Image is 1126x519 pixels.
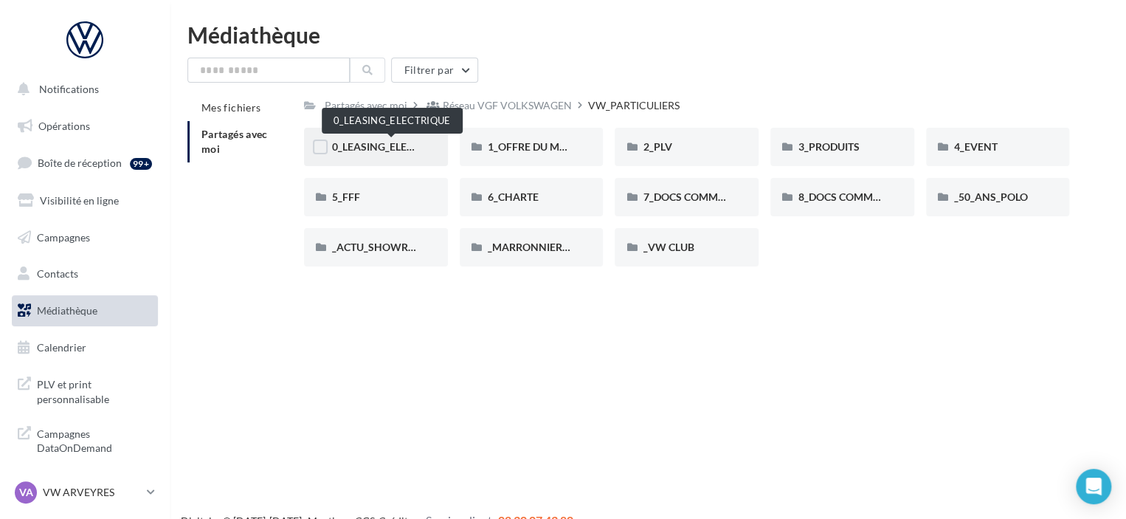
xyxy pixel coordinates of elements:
[37,424,152,456] span: Campagnes DataOnDemand
[9,418,161,461] a: Campagnes DataOnDemand
[391,58,478,83] button: Filtrer par
[443,98,572,113] div: Réseau VGF VOLKSWAGEN
[332,190,360,203] span: 5_FFF
[43,485,141,500] p: VW ARVEYRES
[201,128,268,155] span: Partagés avec moi
[643,241,694,253] span: _VW CLUB
[9,147,161,179] a: Boîte de réception99+
[332,241,434,253] span: _ACTU_SHOWROOM
[9,222,161,253] a: Campagnes
[322,108,463,134] div: 0_LEASING_ELECTRIQUE
[325,98,407,113] div: Partagés avec moi
[9,368,161,412] a: PLV et print personnalisable
[37,374,152,406] span: PLV et print personnalisable
[488,140,576,153] span: 1_OFFRE DU MOIS
[9,258,161,289] a: Contacts
[187,24,1108,46] div: Médiathèque
[954,190,1028,203] span: _50_ANS_POLO
[37,304,97,317] span: Médiathèque
[201,101,260,114] span: Mes fichiers
[37,341,86,354] span: Calendrier
[954,140,998,153] span: 4_EVENT
[332,140,450,153] span: 0_LEASING_ELECTRIQUE
[37,230,90,243] span: Campagnes
[643,140,671,153] span: 2_PLV
[9,111,161,142] a: Opérations
[9,74,155,105] button: Notifications
[488,241,584,253] span: _MARRONNIERS_25
[38,120,90,132] span: Opérations
[39,83,99,95] span: Notifications
[12,478,158,506] a: VA VW ARVEYRES
[798,190,930,203] span: 8_DOCS COMMUNICATION
[9,332,161,363] a: Calendrier
[643,190,761,203] span: 7_DOCS COMMERCIAUX
[9,185,161,216] a: Visibilité en ligne
[37,267,78,280] span: Contacts
[588,98,680,113] div: VW_PARTICULIERS
[798,140,860,153] span: 3_PRODUITS
[130,158,152,170] div: 99+
[19,485,33,500] span: VA
[40,194,119,207] span: Visibilité en ligne
[1076,469,1111,504] div: Open Intercom Messenger
[488,190,539,203] span: 6_CHARTE
[9,295,161,326] a: Médiathèque
[38,157,122,169] span: Boîte de réception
